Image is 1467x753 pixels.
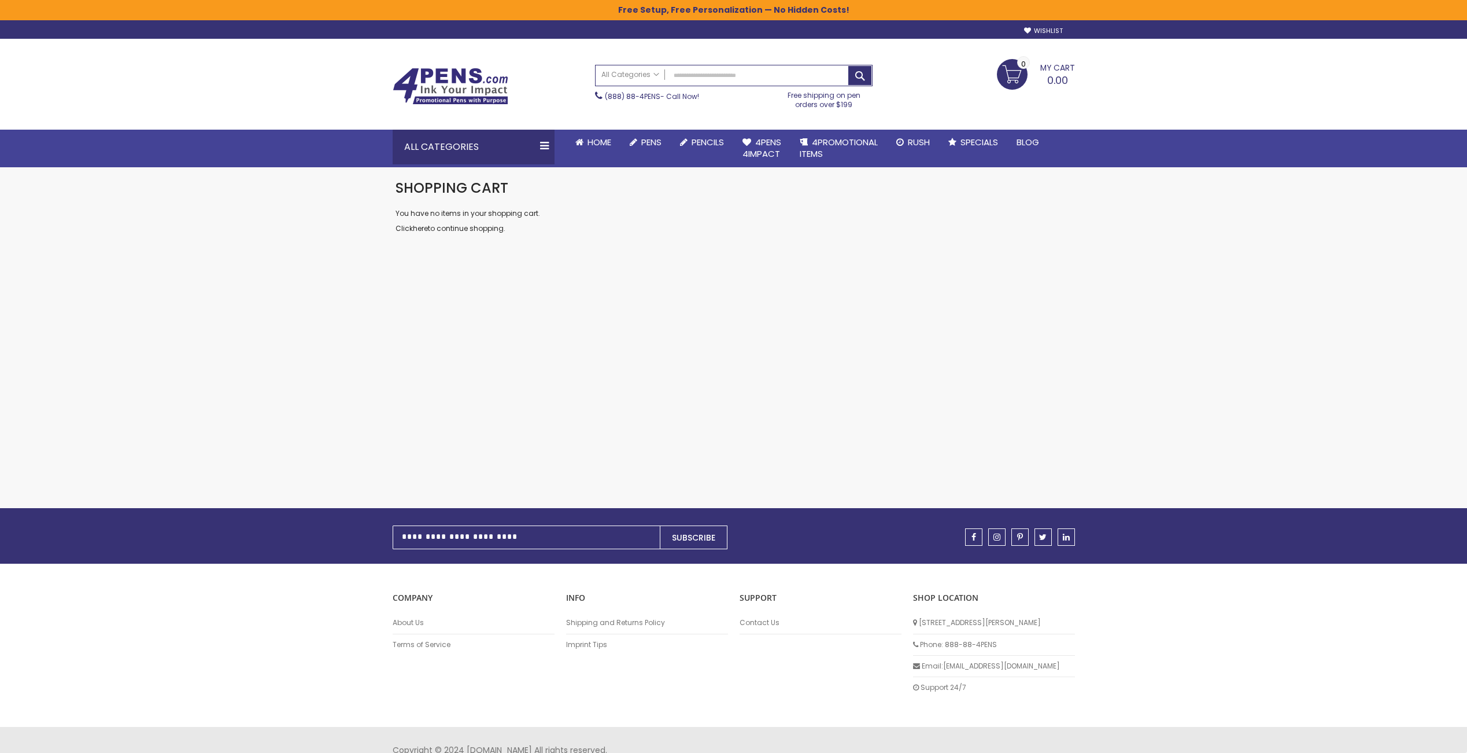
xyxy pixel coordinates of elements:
a: Wishlist [1024,27,1063,35]
span: Home [587,136,611,148]
span: pinterest [1017,533,1023,541]
span: 0.00 [1047,73,1068,87]
a: Pens [620,130,671,155]
a: facebook [965,528,982,546]
p: COMPANY [393,593,555,604]
a: Terms of Service [393,640,555,649]
a: linkedin [1058,528,1075,546]
a: here [413,223,428,233]
a: pinterest [1011,528,1029,546]
span: instagram [993,533,1000,541]
span: 4PROMOTIONAL ITEMS [800,136,878,160]
a: twitter [1034,528,1052,546]
a: Pencils [671,130,733,155]
span: Rush [908,136,930,148]
a: instagram [988,528,1006,546]
a: Specials [939,130,1007,155]
a: 4Pens4impact [733,130,790,167]
span: Shopping Cart [396,178,508,197]
a: Rush [887,130,939,155]
a: About Us [393,618,555,627]
p: INFO [566,593,728,604]
a: Shipping and Returns Policy [566,618,728,627]
li: Email: [EMAIL_ADDRESS][DOMAIN_NAME] [913,656,1075,677]
span: All Categories [601,70,659,79]
div: Free shipping on pen orders over $199 [775,86,873,109]
span: Specials [960,136,998,148]
p: Support [740,593,901,604]
span: Pencils [692,136,724,148]
span: 0 [1021,58,1026,69]
span: Subscribe [672,532,715,543]
img: 4Pens Custom Pens and Promotional Products [393,68,508,105]
p: SHOP LOCATION [913,593,1075,604]
li: Support 24/7 [913,677,1075,698]
span: facebook [971,533,976,541]
span: Pens [641,136,662,148]
a: 4PROMOTIONALITEMS [790,130,887,167]
a: (888) 88-4PENS [605,91,660,101]
span: 4Pens 4impact [742,136,781,160]
li: [STREET_ADDRESS][PERSON_NAME] [913,612,1075,634]
a: Imprint Tips [566,640,728,649]
span: - Call Now! [605,91,699,101]
li: Phone: 888-88-4PENS [913,634,1075,656]
span: Blog [1017,136,1039,148]
button: Subscribe [660,526,727,549]
p: Click to continue shopping. [396,224,1072,233]
div: All Categories [393,130,555,164]
a: Home [566,130,620,155]
a: 0.00 0 [997,59,1075,88]
span: twitter [1039,533,1047,541]
span: linkedin [1063,533,1070,541]
a: All Categories [596,65,665,85]
p: You have no items in your shopping cart. [396,209,1072,218]
a: Blog [1007,130,1048,155]
a: Contact Us [740,618,901,627]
